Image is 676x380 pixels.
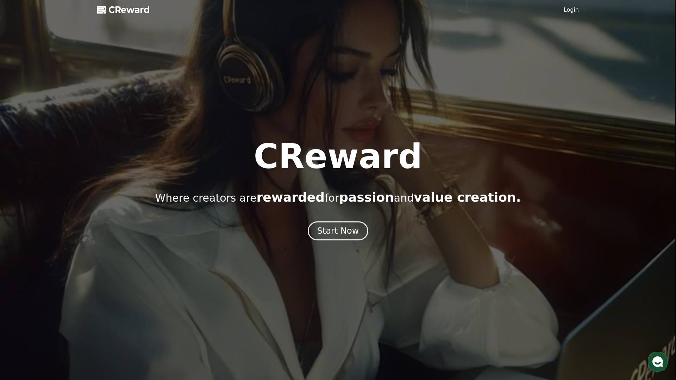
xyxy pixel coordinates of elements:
span: Messages [58,234,79,240]
h1: CReward [254,140,422,173]
div: Start Now [317,225,359,237]
span: rewarded [257,190,325,204]
a: Home [2,223,46,241]
a: Login [564,6,579,14]
button: Start Now [308,221,369,240]
span: Home [18,234,30,240]
span: value creation. [414,190,521,204]
a: Messages [46,223,91,241]
a: Settings [91,223,135,241]
a: Start Now [308,228,369,235]
a: CReward [97,4,150,16]
span: passion [339,190,394,204]
p: Where creators are for and [155,190,521,204]
span: Settings [104,234,121,240]
span: CReward [108,4,150,16]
